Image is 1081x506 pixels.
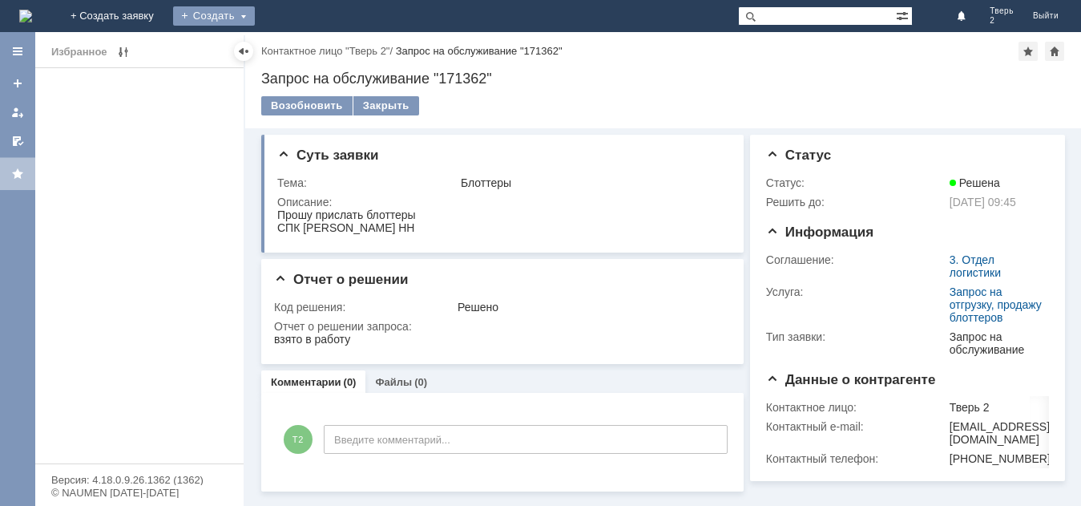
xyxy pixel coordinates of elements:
span: Решена [950,176,1000,189]
div: Услуга: [766,285,946,298]
div: / [261,45,396,57]
div: Запрос на обслуживание "171362" [261,71,1065,87]
span: Данные о контрагенте [766,372,936,387]
span: Суть заявки [277,148,378,163]
div: Избранное [51,43,107,62]
span: Тверь [990,6,1014,16]
div: Описание: [277,196,726,208]
a: Запрос на отгрузку, продажу блоттеров [950,285,1042,324]
span: Статус [766,148,831,163]
div: Статус: [766,176,946,189]
a: Файлы [375,376,412,388]
div: Контактное лицо: [766,401,946,414]
div: Скрыть меню [234,42,253,61]
a: Комментарии [271,376,341,388]
div: Соглашение: [766,253,946,266]
span: Информация [766,225,873,240]
div: © NAUMEN [DATE]-[DATE] [51,488,228,498]
div: Код решения: [274,301,454,314]
div: Добавить в избранное [1018,42,1038,61]
span: [DATE] 09:45 [950,196,1016,208]
div: Запрос на обслуживание [950,330,1043,356]
div: Тема: [277,176,458,189]
a: 3. Отдел логистики [950,253,1001,279]
a: Перейти на домашнюю страницу [19,10,32,22]
div: Тверь 2 [950,401,1051,414]
div: Решить до: [766,196,946,208]
span: Отчет о решении [274,272,408,287]
img: logo [19,10,32,22]
span: Расширенный поиск [896,7,912,22]
a: Мои заявки [5,99,30,125]
span: Т2 [284,425,313,454]
div: Отчет о решении запроса: [274,320,726,333]
div: [PHONE_NUMBER] [950,452,1051,465]
span: Редактирование избранного [114,43,133,62]
div: Версия: 4.18.0.9.26.1362 (1362) [51,475,228,485]
a: Контактное лицо "Тверь 2" [261,45,389,57]
span: 2 [990,16,1014,26]
div: Создать [173,6,255,26]
a: Мои согласования [5,128,30,154]
div: (0) [414,376,427,388]
div: Сделать домашней страницей [1045,42,1064,61]
div: Контактный телефон: [766,452,946,465]
div: (0) [344,376,357,388]
div: [EMAIL_ADDRESS][DOMAIN_NAME] [950,420,1051,446]
div: Запрос на обслуживание "171362" [396,45,563,57]
div: Решено [458,301,723,314]
div: Контактный e-mail: [766,420,946,433]
div: Тип заявки: [766,330,946,343]
div: Блоттеры [461,176,723,189]
a: Создать заявку [5,71,30,96]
